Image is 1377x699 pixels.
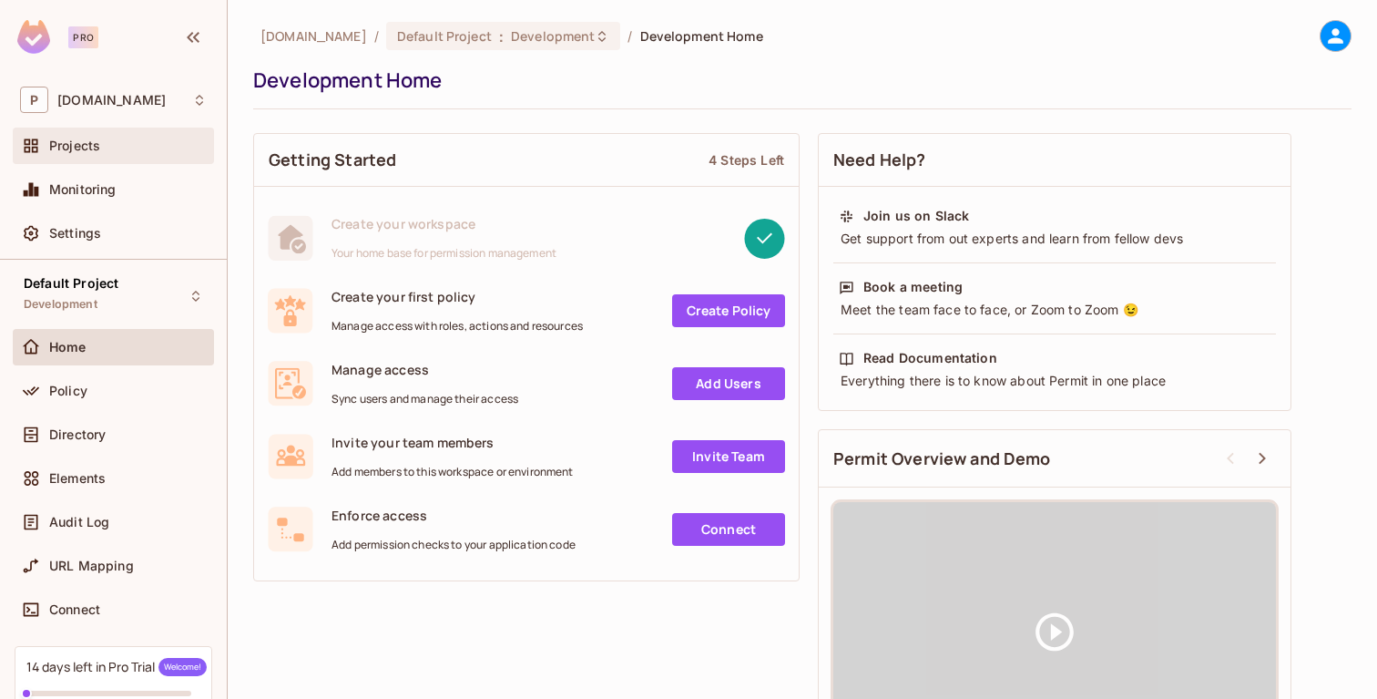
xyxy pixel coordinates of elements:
[498,29,505,44] span: :
[68,26,98,48] div: Pro
[26,658,207,676] div: 14 days left in Pro Trial
[672,440,785,473] a: Invite Team
[49,515,109,529] span: Audit Log
[397,27,492,45] span: Default Project
[863,349,997,367] div: Read Documentation
[839,372,1270,390] div: Everything there is to know about Permit in one place
[672,513,785,546] a: Connect
[833,447,1051,470] span: Permit Overview and Demo
[49,226,101,241] span: Settings
[331,288,583,305] span: Create your first policy
[49,340,87,355] span: Home
[49,427,106,442] span: Directory
[374,27,379,45] li: /
[49,471,106,486] span: Elements
[269,149,396,171] span: Getting Started
[331,507,576,524] span: Enforce access
[49,384,87,398] span: Policy
[331,392,518,406] span: Sync users and manage their access
[17,20,50,54] img: SReyMgAAAABJRU5ErkJggg==
[672,294,785,327] a: Create Policy
[627,27,632,45] li: /
[839,301,1270,319] div: Meet the team face to face, or Zoom to Zoom 😉
[833,149,926,171] span: Need Help?
[331,215,556,232] span: Create your workspace
[331,465,574,479] span: Add members to this workspace or environment
[839,230,1270,248] div: Get support from out experts and learn from fellow devs
[709,151,784,169] div: 4 Steps Left
[331,246,556,261] span: Your home base for permission management
[57,93,166,108] span: Workspace: permit.io
[331,319,583,334] span: Manage access with roles, actions and resources
[253,67,1342,94] div: Development Home
[640,27,763,45] span: Development Home
[49,602,100,617] span: Connect
[158,658,207,676] span: Welcome!
[24,297,97,312] span: Development
[331,361,518,378] span: Manage access
[331,538,576,552] span: Add permission checks to your application code
[672,367,785,400] a: Add Users
[49,182,117,197] span: Monitoring
[863,207,969,225] div: Join us on Slack
[49,139,100,153] span: Projects
[260,27,367,45] span: the active workspace
[863,278,963,296] div: Book a meeting
[24,276,118,291] span: Default Project
[331,434,574,451] span: Invite your team members
[511,27,595,45] span: Development
[49,559,134,573] span: URL Mapping
[20,87,48,113] span: P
